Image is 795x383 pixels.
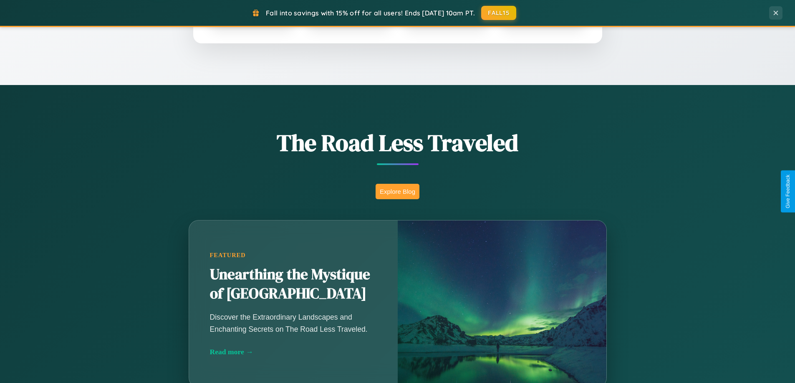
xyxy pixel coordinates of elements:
h1: The Road Less Traveled [147,127,648,159]
span: Fall into savings with 15% off for all users! Ends [DATE] 10am PT. [266,9,475,17]
div: Read more → [210,348,377,356]
p: Discover the Extraordinary Landscapes and Enchanting Secrets on The Road Less Traveled. [210,311,377,335]
div: Give Feedback [785,175,791,208]
button: FALL15 [481,6,516,20]
h2: Unearthing the Mystique of [GEOGRAPHIC_DATA] [210,265,377,303]
div: Featured [210,252,377,259]
button: Explore Blog [376,184,419,199]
